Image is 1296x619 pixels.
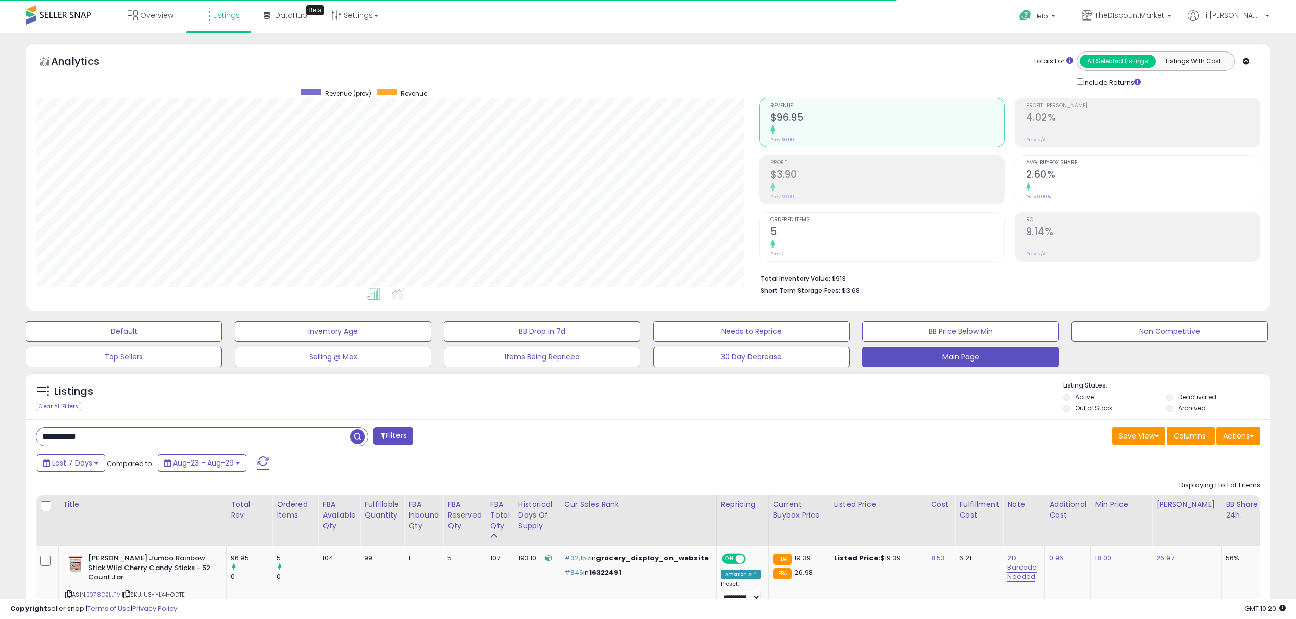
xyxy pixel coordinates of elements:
[770,217,1004,223] span: Ordered Items
[401,89,427,98] span: Revenue
[770,169,1004,183] h2: $3.90
[1167,427,1215,445] button: Columns
[834,553,881,563] b: Listed Price:
[1226,499,1263,521] div: BB Share 24h.
[564,554,709,563] p: in
[122,590,185,599] span: | SKU: U3-YLX4-ODTE
[834,499,923,510] div: Listed Price
[408,554,435,563] div: 1
[86,590,120,599] a: B078DZLLTV
[1156,553,1174,563] a: 26.97
[1075,404,1112,412] label: Out of Stock
[1095,10,1164,20] span: TheDIscountMarket
[773,499,826,521] div: Current Buybox Price
[447,554,478,563] div: 5
[1019,9,1032,22] i: Get Help
[959,554,995,563] div: 6.21
[1071,321,1268,342] button: Non Competitive
[88,554,212,585] b: [PERSON_NAME] Jumbo Rainbow Stick Wild Cherry Candy Sticks - 52 Count Jar
[1226,554,1259,563] div: 56%
[773,568,792,579] small: FBA
[1179,481,1260,491] div: Displaying 1 to 1 of 1 items
[306,5,324,15] div: Tooltip anchor
[1095,499,1148,510] div: Min Price
[1034,12,1048,20] span: Help
[275,10,307,20] span: DataHub
[1178,404,1206,412] label: Archived
[277,572,318,581] div: 0
[721,570,761,579] div: Amazon AI *
[770,226,1004,240] h2: 5
[87,604,131,613] a: Terms of Use
[931,499,951,510] div: Cost
[721,499,764,510] div: Repricing
[322,499,356,531] div: FBA Available Qty
[770,103,1004,109] span: Revenue
[589,568,621,577] span: 16322491
[959,499,999,521] div: Fulfillment Cost
[773,554,792,565] small: FBA
[37,454,105,472] button: Last 7 Days
[322,554,352,563] div: 104
[107,459,154,469] span: Compared to:
[1033,57,1073,66] div: Totals For
[1188,10,1269,33] a: Hi [PERSON_NAME]
[235,347,431,367] button: Selling @ Max
[1007,499,1040,510] div: Note
[364,499,400,521] div: Fulfillable Quantity
[653,347,850,367] button: 30 Day Decrease
[761,272,1253,284] li: $913
[770,137,794,143] small: Prev: $0.00
[1026,251,1046,257] small: Prev: N/A
[1156,499,1217,510] div: [PERSON_NAME]
[653,321,850,342] button: Needs to Reprice
[564,553,590,563] span: #32,157
[325,89,371,98] span: Revenue (prev)
[65,554,86,574] img: 51+8Fedj5QL._SL40_.jpg
[1155,55,1231,68] button: Listings With Cost
[444,321,640,342] button: BB Drop in 7d
[10,604,177,614] div: seller snap | |
[862,321,1059,342] button: BB Price Below Min
[1049,499,1086,521] div: Additional Cost
[1112,427,1165,445] button: Save View
[364,554,396,563] div: 99
[132,604,177,613] a: Privacy Policy
[1026,169,1260,183] h2: 2.60%
[1174,431,1206,441] span: Columns
[1026,217,1260,223] span: ROI
[213,10,240,20] span: Listings
[231,554,272,563] div: 96.95
[1026,194,1051,200] small: Prev: 0.00%
[1026,103,1260,109] span: Profit [PERSON_NAME]
[277,554,318,563] div: 5
[862,347,1059,367] button: Main Page
[1201,10,1262,20] span: Hi [PERSON_NAME]
[54,384,93,399] h5: Listings
[564,499,712,510] div: Cur Sales Rank
[1063,381,1270,391] p: Listing States:
[158,454,246,472] button: Aug-23 - Aug-29
[26,347,222,367] button: Top Sellers
[1026,226,1260,240] h2: 9.14%
[63,499,222,510] div: Title
[1011,2,1065,33] a: Help
[518,554,552,563] div: 193.10
[277,499,314,521] div: Ordered Items
[842,286,860,295] span: $3.68
[490,499,510,531] div: FBA Total Qty
[36,402,81,411] div: Clear All Filters
[518,499,556,531] div: Historical Days Of Supply
[490,554,506,563] div: 107
[1049,553,1063,563] a: 0.96
[1080,55,1156,68] button: All Selected Listings
[26,321,222,342] button: Default
[1026,112,1260,125] h2: 4.02%
[770,194,794,200] small: Prev: $0.00
[51,54,119,71] h5: Analytics
[770,112,1004,125] h2: $96.95
[761,274,830,283] b: Total Inventory Value:
[1026,137,1046,143] small: Prev: N/A
[596,553,709,563] span: grocery_display_on_website
[770,160,1004,166] span: Profit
